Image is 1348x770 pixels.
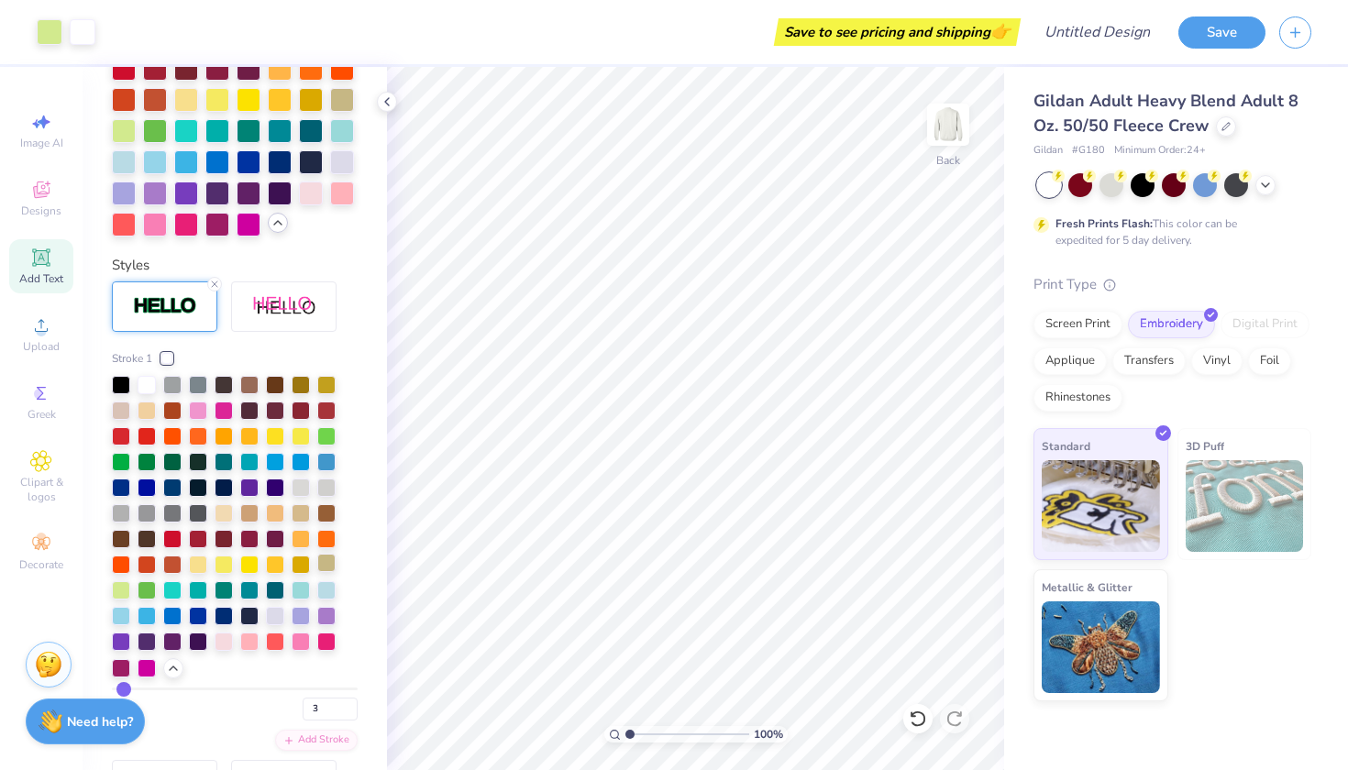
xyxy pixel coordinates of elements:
span: Minimum Order: 24 + [1114,143,1206,159]
button: Save [1178,16,1265,49]
div: Save to see pricing and shipping [779,18,1016,46]
div: Vinyl [1191,347,1243,375]
div: Rhinestones [1033,384,1122,412]
span: Gildan [1033,143,1063,159]
div: Styles [112,255,358,276]
img: 3D Puff [1186,460,1304,552]
div: Digital Print [1221,311,1309,338]
img: Metallic & Glitter [1042,601,1160,693]
span: Gildan Adult Heavy Blend Adult 8 Oz. 50/50 Fleece Crew [1033,90,1298,137]
span: Designs [21,203,61,218]
span: Clipart & logos [9,475,73,504]
input: Untitled Design [1030,14,1165,50]
div: Back [936,152,960,169]
span: Image AI [20,136,63,150]
span: Standard [1042,436,1090,456]
div: Embroidery [1128,311,1215,338]
span: Greek [28,407,56,422]
img: Shadow [252,295,316,318]
div: This color can be expedited for 5 day delivery. [1055,215,1281,248]
span: Stroke 1 [112,350,152,367]
span: Add Text [19,271,63,286]
div: Foil [1248,347,1291,375]
img: Back [930,106,967,143]
img: Standard [1042,460,1160,552]
span: # G180 [1072,143,1105,159]
div: Applique [1033,347,1107,375]
div: Print Type [1033,274,1311,295]
span: Metallic & Glitter [1042,577,1133,597]
div: Add Stroke [275,730,358,751]
div: Screen Print [1033,311,1122,338]
span: 3D Puff [1186,436,1224,456]
span: Decorate [19,557,63,572]
span: Upload [23,339,60,354]
div: Transfers [1112,347,1186,375]
span: 👉 [990,20,1011,42]
strong: Fresh Prints Flash: [1055,216,1153,231]
span: 100 % [754,726,783,742]
strong: Need help? [67,713,133,731]
img: Stroke [133,296,197,317]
